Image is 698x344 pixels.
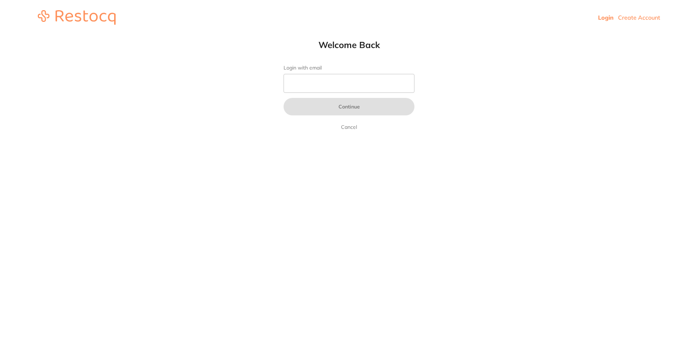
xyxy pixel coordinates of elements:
[284,98,414,115] button: Continue
[340,123,358,131] a: Cancel
[284,65,414,71] label: Login with email
[38,10,116,25] img: restocq_logo.svg
[598,14,614,21] a: Login
[269,39,429,50] h1: Welcome Back
[618,14,660,21] a: Create Account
